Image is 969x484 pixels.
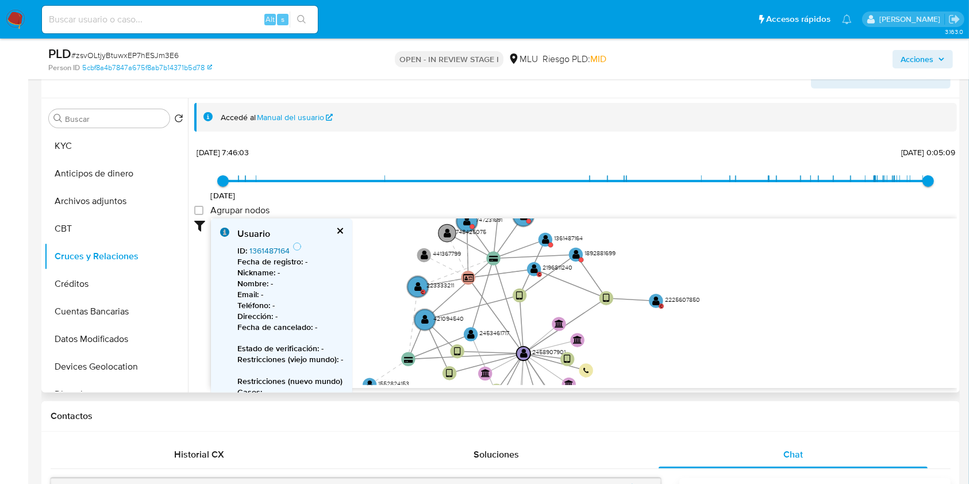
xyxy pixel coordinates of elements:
p: - [237,343,343,354]
p: - [237,300,343,311]
p: - [237,311,343,322]
text: 441367799 [433,249,461,258]
text:  [516,290,523,301]
p: ximena.felix@mercadolibre.com [879,14,944,25]
text:  [652,295,660,306]
text: 2225607850 [665,294,700,304]
a: Notificaciones [842,14,852,24]
button: Cuentas Bancarias [44,298,188,325]
div: Usuario [237,228,343,240]
text:  [490,255,499,262]
span: 3.163.0 [945,27,963,36]
text:  [573,336,582,344]
text: 747231691 [476,215,502,224]
span: Accesos rápidos [766,13,830,25]
text:  [414,282,422,292]
b: Dirección : [237,310,273,322]
text:  [421,250,428,260]
text: 223333211 [426,281,454,290]
span: Soluciones [474,448,519,461]
b: Restricciones (nuevo mundo) [237,375,343,387]
a: Salir [948,13,960,25]
p: - [237,289,343,300]
span: Riesgo PLD: [543,53,606,66]
button: Créditos [44,270,188,298]
text:  [366,380,374,390]
text: C [538,271,541,278]
span: Accedé al [221,112,256,123]
p: - [237,387,343,398]
text: 2196811240 [543,263,573,272]
text: 1527586928 [532,210,564,219]
b: Nickname : [237,267,275,278]
p: - [237,322,343,333]
p: - [237,267,343,278]
text: 1361487164 [554,233,583,243]
text: 1892881699 [585,248,616,258]
button: Devices Geolocation [44,353,188,381]
input: Agrupar nodos [194,206,203,215]
button: Archivos adjuntos [44,187,188,215]
span: MID [590,52,606,66]
button: Buscar [53,114,63,123]
text:  [463,216,471,226]
a: 1361487164 [249,245,290,256]
span: Historial CX [174,448,224,461]
b: Estado de verificación : [237,343,319,354]
text:  [565,380,574,388]
b: Nombre : [237,278,268,289]
text: C [660,303,663,309]
b: Fecha de cancelado : [237,321,313,333]
text:  [555,320,564,328]
button: Acciones [893,50,953,68]
text: 421094540 [433,313,464,322]
span: # zsvOLtjyBtuwxEP7hESJm3E6 [71,49,179,61]
span: [DATE] [211,190,236,201]
button: Volver al orden por defecto [174,114,183,126]
span: Chat [783,448,803,461]
text:  [467,329,475,339]
text:  [454,347,461,357]
b: Casos : [237,386,262,398]
button: Cruces y Relaciones [44,243,188,270]
text:  [530,264,538,274]
button: Anticipos de dinero [44,160,188,187]
text: 2458907901 [532,347,566,356]
span: s [281,14,284,25]
button: cerrar [336,227,343,235]
button: search-icon [290,11,313,28]
text:  [421,314,429,325]
b: Fecha de registro : [237,256,303,267]
a: 5cbf8a4b7847a675f8ab7b14371b5d78 [82,63,212,73]
b: ID : [237,245,247,256]
span: [DATE] 7:46:03 [197,147,249,158]
b: Email : [237,289,259,300]
p: OPEN - IN REVIEW STAGE I [395,51,503,67]
span: Alt [266,14,275,25]
input: Buscar [65,114,165,124]
text: 1552824153 [378,379,409,388]
b: Teléfono : [237,299,270,311]
button: Datos Modificados [44,325,188,353]
h1: Contactos [51,410,951,422]
p: - [237,354,343,365]
text:  [564,354,571,364]
p: - [237,278,343,289]
text: 748425075 [456,227,486,236]
b: PLD [48,44,71,63]
button: CBT [44,215,188,243]
span: Agrupar nodos [210,205,270,216]
text:  [404,356,413,363]
b: Person ID [48,63,80,73]
text:  [603,293,610,304]
input: Buscar usuario o caso... [42,12,318,27]
p: - [237,256,343,267]
text:  [542,235,549,245]
span: Acciones [901,50,933,68]
text:  [583,367,589,374]
button: KYC [44,132,188,160]
text:  [444,228,451,238]
text:  [572,249,580,260]
text: 2453461717 [479,328,510,337]
text:  [463,274,474,282]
